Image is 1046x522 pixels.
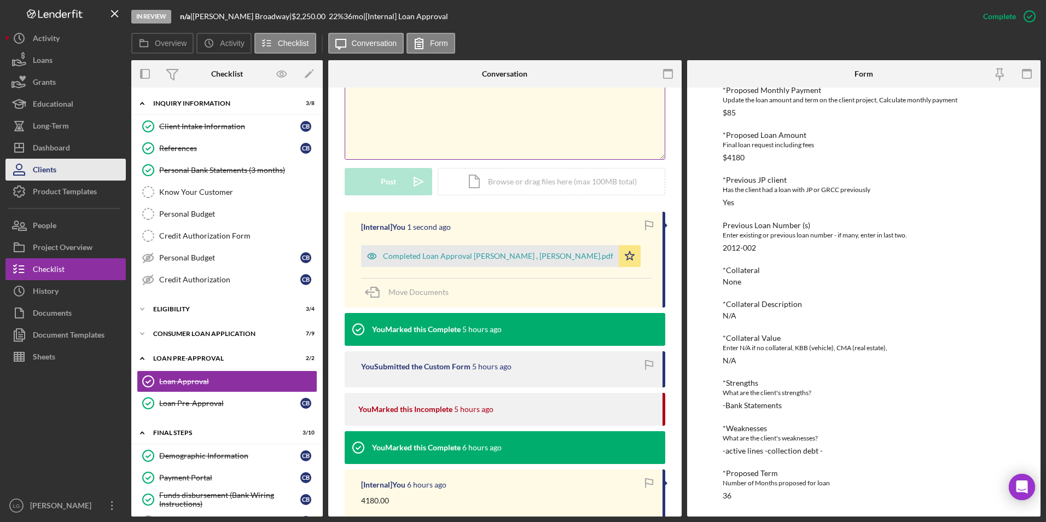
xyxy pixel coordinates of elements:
time: 2025-08-19 14:58 [462,325,502,334]
a: Funds disbursement (Bank Wiring Instructions)CB [137,489,317,511]
label: Checklist [278,39,309,48]
div: Activity [33,27,60,52]
div: C B [300,450,311,461]
button: Checklist [254,33,316,54]
a: Loan Pre-ApprovalCB [137,392,317,414]
div: [Internal] You [361,223,405,231]
time: 2025-08-19 14:55 [462,443,502,452]
div: Loan Approval [159,377,317,386]
div: *Proposed Term [723,469,1006,478]
span: Move Documents [388,287,449,297]
button: Complete [972,5,1041,27]
button: Activity [196,33,251,54]
div: Post [381,168,396,195]
label: Conversation [352,39,397,48]
div: 22 % [329,12,344,21]
button: Educational [5,93,126,115]
div: 36 mo [344,12,363,21]
button: Sheets [5,346,126,368]
div: *Collateral Value [723,334,1006,343]
div: Know Your Customer [159,188,317,196]
a: Credit AuthorizationCB [137,269,317,291]
div: Loan Pre-Approval [153,355,287,362]
div: 7 / 9 [295,330,315,337]
div: Personal Budget [159,253,300,262]
div: Personal Bank Statements (3 months) [159,166,317,175]
a: Project Overview [5,236,126,258]
a: Document Templates [5,324,126,346]
div: Completed Loan Approval [PERSON_NAME] , [PERSON_NAME].pdf [383,252,613,260]
div: Payment Portal [159,473,300,482]
div: Eligibility [153,306,287,312]
div: C B [300,143,311,154]
button: Move Documents [361,279,460,306]
div: Sheets [33,346,55,370]
button: People [5,214,126,236]
b: n/a [180,11,190,21]
div: Checklist [33,258,65,283]
div: N/A [723,311,736,320]
button: Overview [131,33,194,54]
button: Post [345,168,432,195]
div: 3 / 10 [295,430,315,436]
label: Form [430,39,448,48]
a: Demographic InformationCB [137,445,317,467]
a: ReferencesCB [137,137,317,159]
div: | [180,12,193,21]
button: Product Templates [5,181,126,202]
div: Grants [33,71,56,96]
a: Personal BudgetCB [137,247,317,269]
div: In Review [131,10,171,24]
div: C B [300,472,311,483]
time: 2025-08-19 20:27 [407,223,451,231]
div: References [159,144,300,153]
div: Client Intake Information [159,122,300,131]
a: Checklist [5,258,126,280]
a: Personal Budget [137,203,317,225]
div: Number of Months proposed for loan [723,478,1006,489]
div: | [Internal] Loan Approval [363,12,448,21]
a: Client Intake InformationCB [137,115,317,137]
div: What are the client's strengths? [723,387,1006,398]
button: Clients [5,159,126,181]
div: FINAL STEPS [153,430,287,436]
time: 2025-08-19 14:57 [454,405,493,414]
button: Completed Loan Approval [PERSON_NAME] , [PERSON_NAME].pdf [361,245,641,267]
div: Consumer Loan Application [153,330,287,337]
div: Loans [33,49,53,74]
div: C B [300,121,311,132]
div: *Strengths [723,379,1006,387]
div: Previous Loan Number (s) [723,221,1006,230]
div: Product Templates [33,181,97,205]
button: Conversation [328,33,404,54]
button: History [5,280,126,302]
div: C B [300,252,311,263]
a: Personal Bank Statements (3 months) [137,159,317,181]
div: Checklist [211,69,243,78]
div: N/A [723,356,736,365]
button: Loans [5,49,126,71]
div: *Collateral Description [723,300,1006,309]
a: Credit Authorization Form [137,225,317,247]
button: Activity [5,27,126,49]
div: People [33,214,56,239]
div: Funds disbursement (Bank Wiring Instructions) [159,491,300,508]
div: History [33,280,59,305]
a: Payment PortalCB [137,467,317,489]
div: $85 [723,108,736,117]
div: *Proposed Monthly Payment [723,86,1006,95]
div: 3 / 8 [295,100,315,107]
div: $2,250.00 [292,12,329,21]
div: [Internal] You [361,480,405,489]
div: You Marked this Complete [372,325,461,334]
button: Dashboard [5,137,126,159]
div: C B [300,494,311,505]
div: *Previous JP client [723,176,1006,184]
div: You Submitted the Custom Form [361,362,470,371]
